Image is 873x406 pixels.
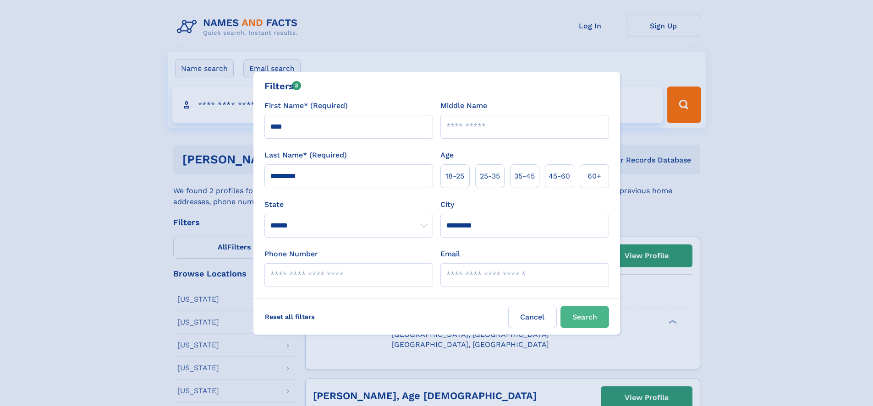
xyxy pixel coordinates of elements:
[440,150,454,161] label: Age
[264,100,348,111] label: First Name* (Required)
[264,199,433,210] label: State
[508,306,557,328] label: Cancel
[264,150,347,161] label: Last Name* (Required)
[514,171,535,182] span: 35‑45
[440,100,487,111] label: Middle Name
[445,171,464,182] span: 18‑25
[264,79,302,93] div: Filters
[587,171,601,182] span: 60+
[440,199,454,210] label: City
[549,171,570,182] span: 45‑60
[560,306,609,328] button: Search
[264,249,318,260] label: Phone Number
[480,171,500,182] span: 25‑35
[440,249,460,260] label: Email
[259,306,321,328] label: Reset all filters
